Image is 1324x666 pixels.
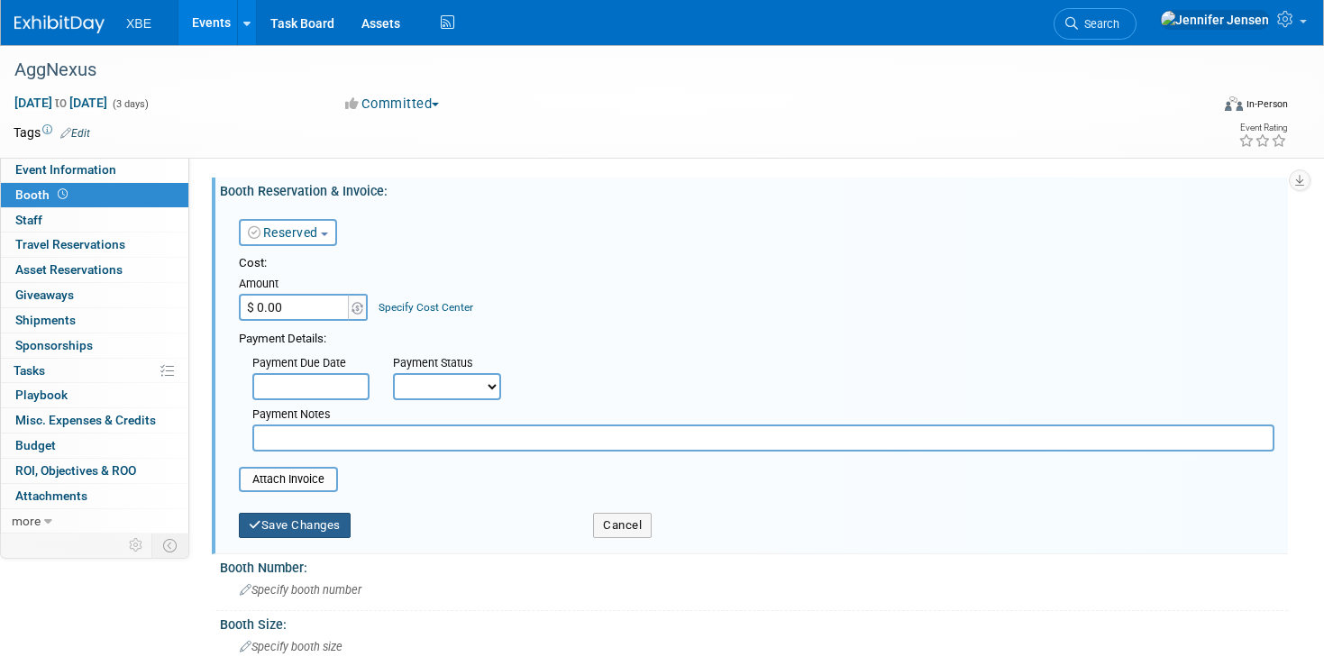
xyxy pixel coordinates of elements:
[1,308,188,333] a: Shipments
[15,338,93,352] span: Sponsorships
[152,534,189,557] td: Toggle Event Tabs
[15,488,87,503] span: Attachments
[15,213,42,227] span: Staff
[60,127,90,140] a: Edit
[252,355,366,373] div: Payment Due Date
[220,554,1288,577] div: Booth Number:
[54,187,71,201] span: Booth not reserved yet
[1098,94,1288,121] div: Event Format
[111,98,149,110] span: (3 days)
[220,178,1288,200] div: Booth Reservation & Invoice:
[15,187,71,202] span: Booth
[239,326,1274,348] div: Payment Details:
[1,158,188,182] a: Event Information
[126,16,151,31] span: XBE
[1,459,188,483] a: ROI, Objectives & ROO
[1,208,188,233] a: Staff
[1238,123,1287,132] div: Event Rating
[1246,97,1288,111] div: In-Person
[14,95,108,111] span: [DATE] [DATE]
[1,233,188,257] a: Travel Reservations
[15,262,123,277] span: Asset Reservations
[15,463,136,478] span: ROI, Objectives & ROO
[379,301,473,314] a: Specify Cost Center
[14,15,105,33] img: ExhibitDay
[1,433,188,458] a: Budget
[14,123,90,141] td: Tags
[1,359,188,383] a: Tasks
[248,225,318,240] a: Reserved
[1,408,188,433] a: Misc. Expenses & Credits
[15,438,56,452] span: Budget
[1,333,188,358] a: Sponsorships
[1,258,188,282] a: Asset Reservations
[220,611,1288,634] div: Booth Size:
[8,54,1180,87] div: AggNexus
[15,237,125,251] span: Travel Reservations
[239,219,337,246] button: Reserved
[1078,17,1119,31] span: Search
[15,162,116,177] span: Event Information
[1,509,188,534] a: more
[252,406,1274,424] div: Payment Notes
[240,640,342,653] span: Specify booth size
[1225,96,1243,111] img: Format-Inperson.png
[1054,8,1137,40] a: Search
[52,96,69,110] span: to
[240,583,361,597] span: Specify booth number
[1,484,188,508] a: Attachments
[121,534,152,557] td: Personalize Event Tab Strip
[239,255,1274,272] div: Cost:
[1,183,188,207] a: Booth
[12,514,41,528] span: more
[15,413,156,427] span: Misc. Expenses & Credits
[239,276,370,294] div: Amount
[393,355,514,373] div: Payment Status
[14,363,45,378] span: Tasks
[339,95,446,114] button: Committed
[1,283,188,307] a: Giveaways
[1,383,188,407] a: Playbook
[15,313,76,327] span: Shipments
[1160,10,1270,30] img: Jennifer Jensen
[15,287,74,302] span: Giveaways
[15,388,68,402] span: Playbook
[593,513,652,538] button: Cancel
[239,513,351,538] button: Save Changes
